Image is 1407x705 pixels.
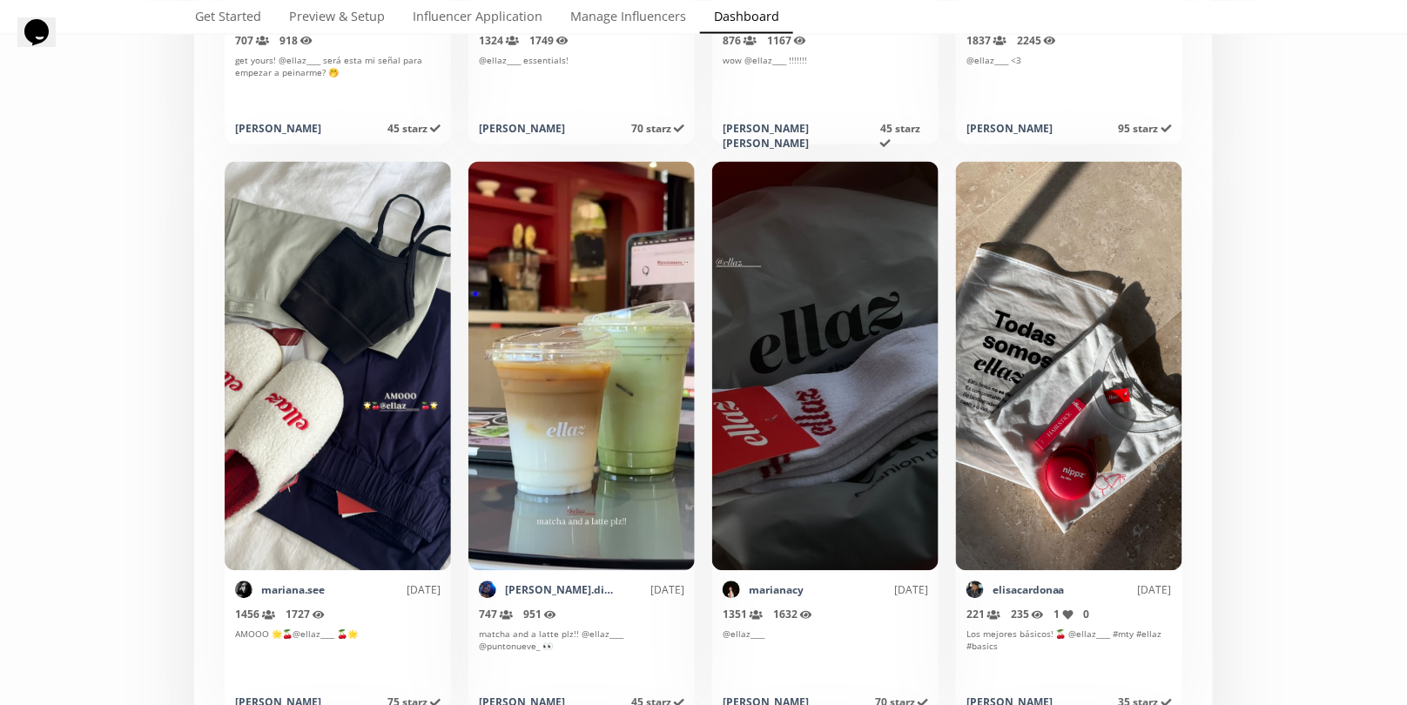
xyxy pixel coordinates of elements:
div: 0 [966,608,1172,623]
div: matcha and a latte plz!! @ellaz____ @puntonueve_ 👀 [479,628,684,685]
div: @ellaz____ <3 [966,54,1172,111]
span: 2245 [1017,33,1056,48]
img: 484001091_614323771417166_7622147947360872035_n.jpg [966,581,984,599]
img: 551747826_18533173525059044_3731761898224297030_n.jpg [723,581,740,599]
div: [DATE] [618,583,684,598]
a: [PERSON_NAME].diaz01 [505,583,618,598]
a: marianacy [749,583,804,598]
div: [DATE] [1065,583,1172,598]
span: 951 [523,608,556,622]
div: [PERSON_NAME] [235,121,321,136]
div: @ellaz____ essentials! [479,54,684,111]
div: [PERSON_NAME] [PERSON_NAME] [723,121,880,151]
div: get yours! @ellaz____ será esta mi señal para empezar a peinarme? 🤭 [235,54,441,111]
span: 70 starz [631,121,684,136]
span: 45 starz [387,121,441,136]
span: 747 [479,608,513,622]
img: 474198923_976194494566192_1841438670219105245_n.jpg [479,581,496,599]
div: Los mejores básicos! 🍒 @ellaz____ #mty #ellaz #basics [966,628,1172,685]
span: 1632 [773,608,812,622]
div: wow @ellaz____ !!!!!!! [723,54,928,111]
a: mariana.see [261,583,325,598]
span: 1749 [529,33,569,48]
span: 876 [723,33,757,48]
span: 1727 [286,608,325,622]
span: 707 [235,33,269,48]
span: 235 [1011,608,1044,622]
span: 1 [1054,608,1074,622]
div: @ellaz____ [723,628,928,685]
div: [DATE] [804,583,928,598]
div: [PERSON_NAME] [479,121,565,136]
span: 1167 [767,33,806,48]
a: elisacardonaa [993,583,1065,598]
span: 918 [279,33,313,48]
iframe: chat widget [17,17,73,70]
span: 1837 [966,33,1006,48]
span: 45 starz [880,121,920,151]
span: 1456 [235,608,275,622]
img: 505436863_18509350087056668_7153518167795609619_n.jpg [235,581,252,599]
div: [DATE] [325,583,441,598]
span: 1351 [723,608,763,622]
span: 221 [966,608,1000,622]
span: 95 starz [1119,121,1172,136]
div: [PERSON_NAME] [966,121,1053,136]
div: AMOOO 🌟🍒@ellaz____ 🍒🌟 [235,628,441,685]
span: 1324 [479,33,519,48]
